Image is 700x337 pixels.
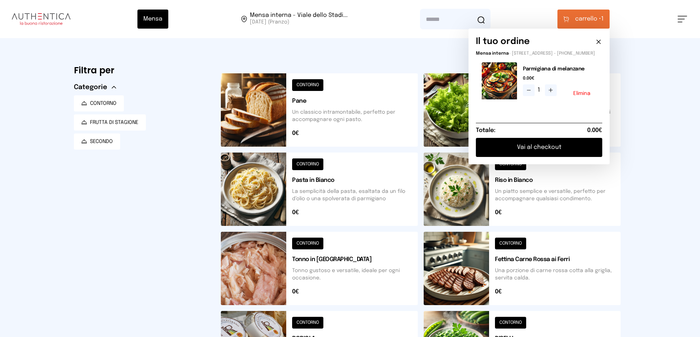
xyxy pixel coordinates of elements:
button: FRUTTA DI STAGIONE [74,114,146,131]
span: Mensa interna [476,51,509,56]
img: logo.8f33a47.png [12,13,71,25]
button: carrello •1 [557,10,610,29]
button: CONTORNO [74,95,124,111]
span: FRUTTA DI STAGIONE [90,119,139,126]
h6: Filtra per [74,65,209,76]
span: 1 [538,86,542,95]
span: [DATE] (Pranzo) [250,18,348,26]
button: Categorie [74,82,116,92]
button: Vai al checkout [476,138,602,157]
p: - [STREET_ADDRESS] - [PHONE_NUMBER] [476,51,602,56]
span: carrello • [575,15,601,23]
button: SECONDO [74,133,120,150]
h6: Il tuo ordine [476,36,530,48]
span: Categorie [74,82,107,92]
h6: Totale: [476,126,495,135]
span: SECONDO [90,138,113,145]
span: CONTORNO [90,100,116,107]
h2: Parmigiana di melanzane [523,65,596,73]
span: Viale dello Stadio, 77, 05100 Terni TR, Italia [250,12,348,26]
button: Mensa [137,10,168,29]
img: media [482,62,517,99]
span: 0.00€ [523,76,596,81]
span: 1 [575,15,604,23]
span: 0.00€ [587,126,602,135]
button: Elimina [573,91,590,96]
